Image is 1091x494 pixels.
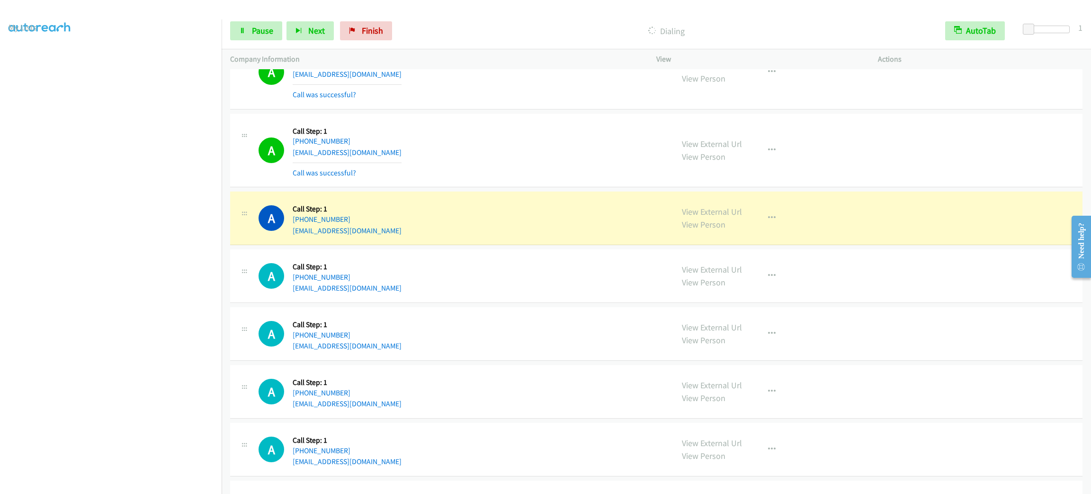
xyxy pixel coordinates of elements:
[293,378,402,387] h5: Call Step: 1
[293,127,402,136] h5: Call Step: 1
[259,379,284,404] h1: A
[682,393,725,403] a: View Person
[293,273,350,282] a: [PHONE_NUMBER]
[293,436,402,445] h5: Call Step: 1
[293,215,350,224] a: [PHONE_NUMBER]
[293,320,402,329] h5: Call Step: 1
[259,379,284,404] div: The call is yet to be attempted
[293,399,402,408] a: [EMAIL_ADDRESS][DOMAIN_NAME]
[682,335,725,346] a: View Person
[259,321,284,347] div: The call is yet to be attempted
[293,70,402,79] a: [EMAIL_ADDRESS][DOMAIN_NAME]
[293,168,356,177] a: Call was successful?
[293,446,350,455] a: [PHONE_NUMBER]
[682,206,742,217] a: View External Url
[9,42,222,493] iframe: To enrich screen reader interactions, please activate Accessibility in Grammarly extension settings
[682,138,742,149] a: View External Url
[945,21,1005,40] button: AutoTab
[682,380,742,391] a: View External Url
[878,54,1082,65] p: Actions
[259,263,284,289] h1: A
[259,205,284,231] h1: A
[293,226,402,235] a: [EMAIL_ADDRESS][DOMAIN_NAME]
[259,321,284,347] h1: A
[293,204,402,214] h5: Call Step: 1
[682,73,725,84] a: View Person
[293,262,402,272] h5: Call Step: 1
[259,437,284,462] h1: A
[259,137,284,163] h1: A
[293,148,402,157] a: [EMAIL_ADDRESS][DOMAIN_NAME]
[293,388,350,397] a: [PHONE_NUMBER]
[293,457,402,466] a: [EMAIL_ADDRESS][DOMAIN_NAME]
[259,59,284,85] h1: A
[656,54,861,65] p: View
[259,437,284,462] div: The call is yet to be attempted
[293,137,350,146] a: [PHONE_NUMBER]
[682,219,725,230] a: View Person
[405,25,928,37] p: Dialing
[286,21,334,40] button: Next
[252,25,273,36] span: Pause
[308,25,325,36] span: Next
[230,21,282,40] a: Pause
[682,322,742,333] a: View External Url
[340,21,392,40] a: Finish
[682,151,725,162] a: View Person
[362,25,383,36] span: Finish
[9,22,37,33] a: My Lists
[682,450,725,461] a: View Person
[1064,209,1091,284] iframe: Resource Center
[293,341,402,350] a: [EMAIL_ADDRESS][DOMAIN_NAME]
[682,264,742,275] a: View External Url
[1078,21,1082,34] div: 1
[682,438,742,448] a: View External Url
[293,330,350,339] a: [PHONE_NUMBER]
[682,277,725,288] a: View Person
[230,54,639,65] p: Company Information
[293,90,356,99] a: Call was successful?
[259,263,284,289] div: The call is yet to be attempted
[293,284,402,293] a: [EMAIL_ADDRESS][DOMAIN_NAME]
